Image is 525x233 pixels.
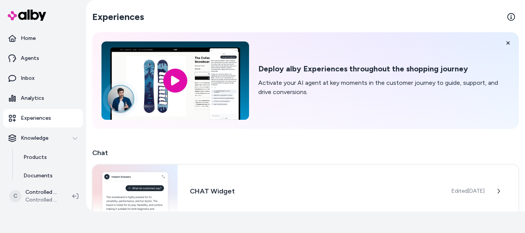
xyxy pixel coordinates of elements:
p: Activate your AI agent at key moments in the customer journey to guide, support, and drive conver... [258,78,510,97]
p: Home [21,35,36,42]
p: Controlled Chaos Shopify [25,188,60,196]
p: Knowledge [21,134,48,142]
a: Analytics [3,89,83,107]
h2: Chat [92,147,519,158]
h2: Deploy alby Experiences throughout the shopping journey [258,64,510,74]
a: Products [16,148,83,167]
p: Analytics [21,94,44,102]
h3: CHAT Widget [190,186,439,197]
h2: Experiences [92,11,144,23]
p: Inbox [21,74,35,82]
a: Agents [3,49,83,68]
p: Products [23,154,47,161]
a: Inbox [3,69,83,88]
span: Edited [DATE] [452,187,485,195]
p: Documents [23,172,53,180]
button: CControlled Chaos ShopifyControlled Chaos [5,184,66,208]
p: Agents [21,55,39,62]
span: C [9,190,22,202]
button: Knowledge [3,129,83,147]
span: Controlled Chaos [25,196,60,204]
a: Home [3,29,83,48]
a: Chat widgetCHAT WidgetEdited[DATE] [92,164,519,218]
img: alby Logo [8,10,46,21]
img: Chat widget [93,165,178,218]
a: Documents [16,167,83,185]
p: Experiences [21,114,51,122]
a: Experiences [3,109,83,127]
